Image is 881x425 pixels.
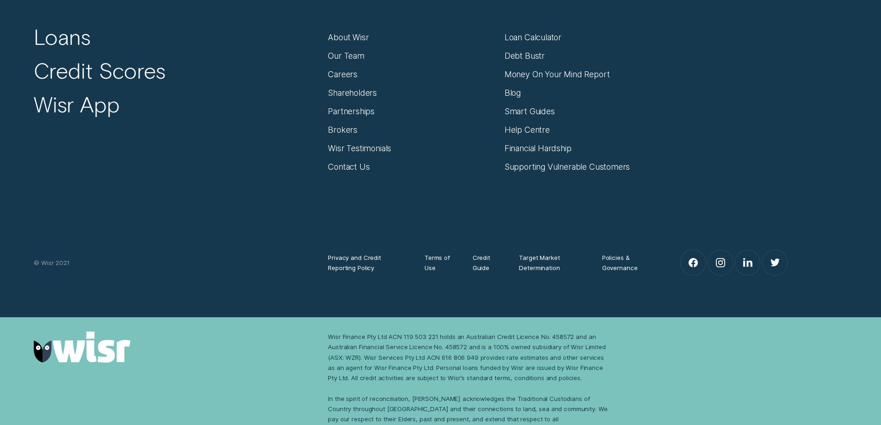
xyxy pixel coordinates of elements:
a: Our Team [328,51,364,61]
a: Financial Hardship [505,143,572,154]
a: Target Market Determination [519,253,583,273]
a: LinkedIn [735,250,760,275]
a: Loan Calculator [505,32,561,43]
a: Credit Guide [473,253,501,273]
a: Terms of Use [425,253,454,273]
a: Credit Scores [34,57,166,84]
a: Facebook [681,250,705,275]
a: Privacy and Credit Reporting Policy [328,253,406,273]
a: Brokers [328,125,357,135]
a: Blog [505,88,521,98]
a: Debt Bustr [505,51,545,61]
a: Instagram [708,250,733,275]
a: Contact Us [328,162,370,172]
a: Policies & Governance [602,253,652,273]
a: Careers [328,69,357,80]
a: Supporting Vulnerable Customers [505,162,630,172]
img: Wisr [34,332,130,363]
a: Loans [34,24,90,50]
a: Smart Guides [505,106,555,117]
a: Wisr Testimonials [328,143,391,154]
div: © Wisr 2021 [29,258,323,268]
a: Wisr App [34,91,119,118]
a: Partnerships [328,106,375,117]
a: Help Centre [505,125,550,135]
a: Shareholders [328,88,377,98]
a: About Wisr [328,32,369,43]
a: Twitter [763,250,787,275]
a: Money On Your Mind Report [505,69,610,80]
